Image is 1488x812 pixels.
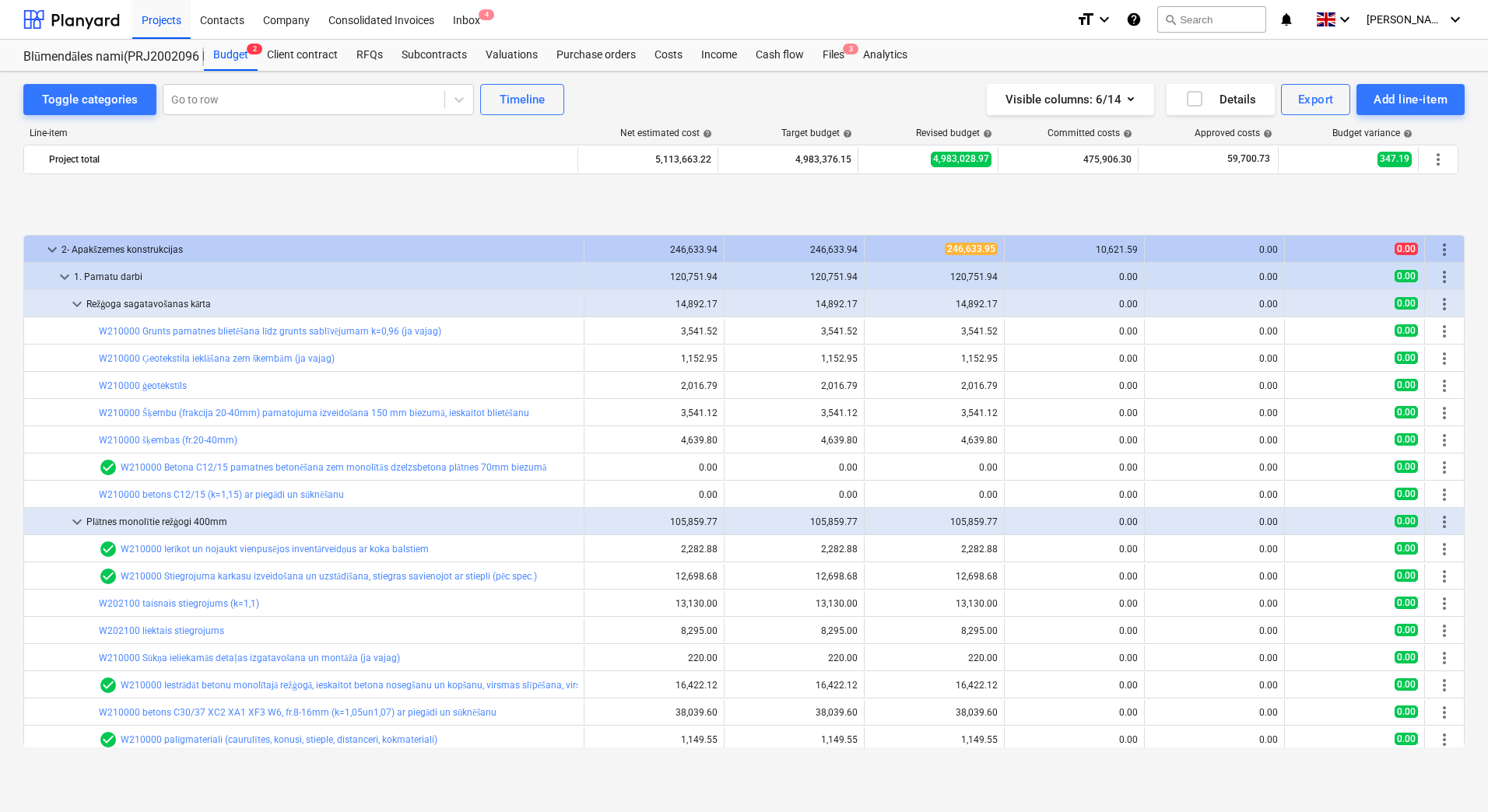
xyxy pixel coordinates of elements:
span: keyboard_arrow_down [55,268,74,286]
span: 0.00 [1395,379,1418,391]
span: More actions [1435,240,1454,259]
div: 0.00 [731,489,858,500]
div: 2,282.88 [871,544,998,555]
a: W210000 Šķembu (frakcija 20-40mm) pamatojuma izveidošana 150 mm biezumā, ieskaitot blietēšanu [99,408,529,418]
div: 3,541.12 [591,408,718,418]
div: 0.00 [1011,326,1138,337]
div: 0.00 [1011,734,1138,745]
div: 0.00 [1151,489,1278,500]
div: 0.00 [871,462,998,473]
a: Budget2 [204,40,258,71]
div: 38,039.60 [871,707,998,718]
div: 220.00 [731,653,858,663]
div: 13,130.00 [731,598,858,609]
div: Line-item [23,128,579,138]
a: Purchase orders [547,40,645,71]
div: 3,541.12 [871,408,998,418]
div: Approved costs [1195,128,1272,138]
div: Details [1185,89,1256,110]
div: 0.00 [1151,244,1278,255]
span: keyboard_arrow_down [68,295,86,313]
div: 3,541.52 [871,326,998,337]
div: 0.00 [1011,516,1138,527]
a: W210000 Ģeotekstila ieklāšana zem škembām (ja vajag) [99,353,335,364]
div: Plātnes monolītie režģogi 400mm [86,509,577,534]
div: 0.00 [1011,489,1138,500]
a: Subcontracts [392,40,476,71]
span: 4 [479,9,494,20]
a: W210000 betons C30/37 XC2 XA1 XF3 W6, fr.8-16mm (k=1,05un1,07) ar piegādi un sūknēšanu [99,707,497,718]
span: More actions [1435,730,1454,749]
div: 4,983,376.15 [725,147,851,172]
span: 0.00 [1395,324,1418,337]
div: 0.00 [1011,408,1138,418]
div: 38,039.60 [731,707,858,718]
div: 1,149.55 [731,734,858,745]
div: 4,639.80 [731,435,858,446]
div: 16,422.12 [591,680,718,691]
div: 0.00 [1151,598,1278,609]
div: Files [813,40,854,71]
span: More actions [1435,567,1454,586]
div: Export [1298,89,1334,110]
div: Target budget [781,128,852,138]
div: 0.00 [1151,680,1278,691]
a: Costs [645,40,692,71]
div: 13,130.00 [871,598,998,609]
div: 0.00 [1151,544,1278,555]
div: 246,633.94 [591,244,718,255]
span: More actions [1435,322,1454,341]
span: More actions [1435,676,1454,695]
div: 3,541.52 [731,326,858,337]
i: format_size [1076,10,1095,29]
span: 0.00 [1395,488,1418,500]
div: 8,295.00 [731,625,858,636]
span: 3 [843,44,858,54]
a: W202100 liektais stiegrojums [99,625,224,636]
div: 220.00 [871,653,998,663]
div: 0.00 [1151,571,1278,582]
i: Knowledge base [1126,10,1142,29]
a: W210000 šķembas (fr.20-40mm) [99,435,237,446]
div: 475,906.30 [1005,147,1132,172]
span: 0.00 [1395,460,1418,473]
span: More actions [1435,295,1454,313]
a: Cash flow [746,40,813,71]
a: W202100 taisnais stiegrojums (k=1,1) [99,598,259,609]
div: 0.00 [1151,707,1278,718]
a: Analytics [854,40,917,71]
a: RFQs [347,40,392,71]
a: W210000 Betona C12/15 pamatnes betonēšana zem monolītās dzelzsbetona plātnes 70mm biezumā [121,462,546,473]
div: Toggle categories [42,89,138,110]
span: More actions [1435,404,1454,422]
span: help [700,129,712,138]
span: keyboard_arrow_down [43,240,61,259]
span: More actions [1429,150,1448,169]
span: More actions [1435,431,1454,450]
div: 0.00 [1151,326,1278,337]
span: 0.00 [1395,705,1418,718]
div: 3,541.52 [591,326,718,337]
span: 0.00 [1395,651,1418,663]
div: 1,149.55 [591,734,718,745]
div: 5,113,663.22 [584,147,711,172]
span: More actions [1435,268,1454,286]
span: search [1164,13,1177,26]
button: Toggle categories [23,84,156,115]
div: 0.00 [1151,271,1278,282]
div: 13,130.00 [591,598,718,609]
span: help [980,129,992,138]
span: Line-item has 2 RFQs [99,567,118,586]
a: W210000 palīgmateriali (caurulītes, konusi, stieple, distanceri, kokmateriali) [121,734,437,745]
div: Blūmendāles nami(PRJ2002096 Prūšu 3 kārta) - 2601984 [23,49,185,65]
div: 8,295.00 [591,625,718,636]
a: Valuations [476,40,547,71]
a: W210000 Sūkņa ieliekamās detaļas izgatavošana un montāža (ja vajag) [99,653,400,663]
button: Visible columns:6/14 [987,84,1154,115]
div: 0.00 [1151,625,1278,636]
span: 0.00 [1395,678,1418,691]
div: Budget [204,40,258,71]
